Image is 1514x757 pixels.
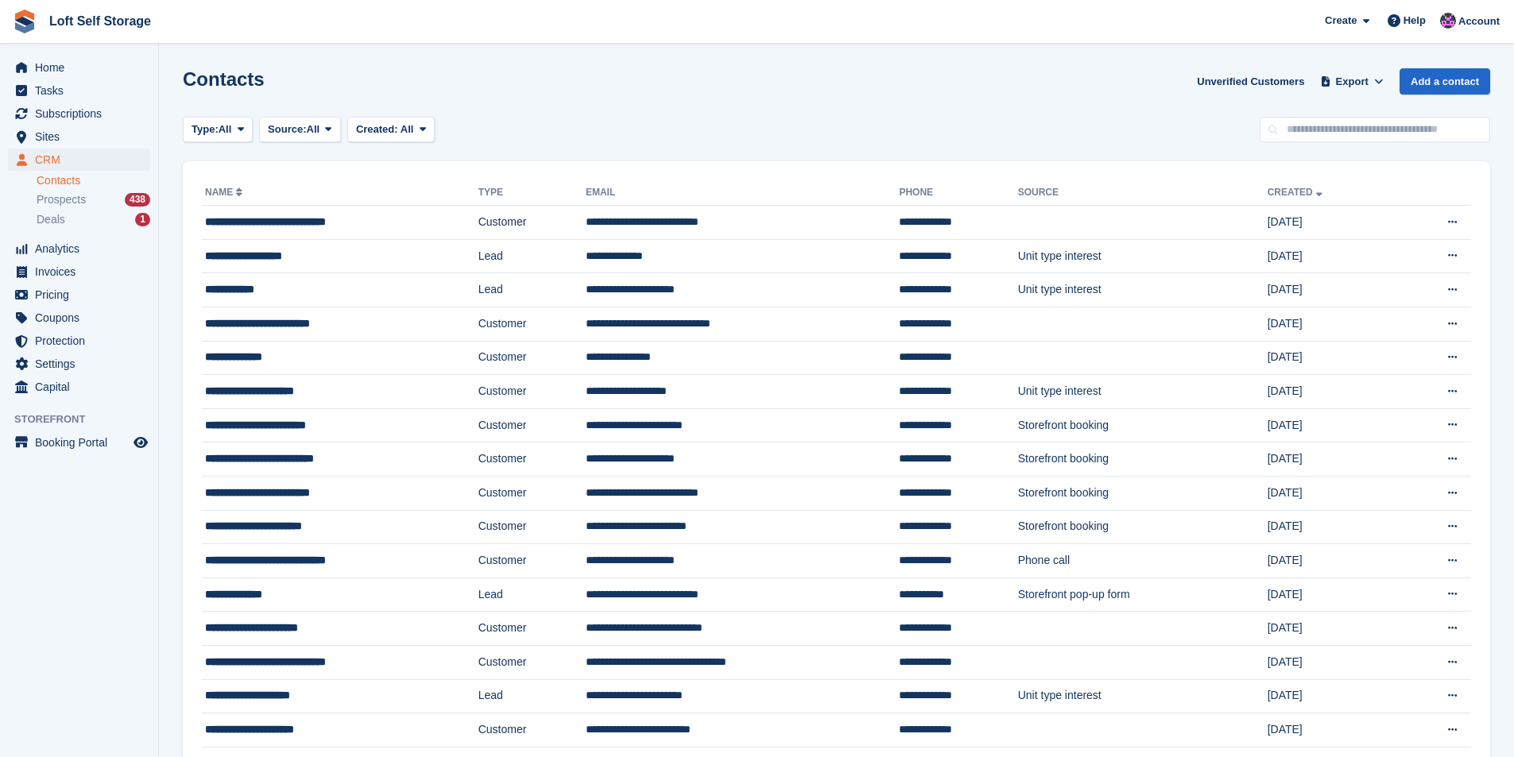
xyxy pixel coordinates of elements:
h1: Contacts [183,68,265,90]
td: [DATE] [1268,645,1397,679]
a: menu [8,149,150,171]
td: [DATE] [1268,307,1397,341]
td: [DATE] [1268,239,1397,273]
th: Phone [899,180,1017,206]
a: Deals 1 [37,211,150,228]
td: Lead [478,239,586,273]
th: Email [586,180,899,206]
td: [DATE] [1268,408,1397,442]
a: menu [8,284,150,306]
span: Help [1404,13,1426,29]
a: menu [8,56,150,79]
a: menu [8,330,150,352]
button: Source: All [259,117,341,143]
span: Booking Portal [35,431,130,454]
a: menu [8,261,150,283]
span: Type: [192,122,219,137]
a: Add a contact [1400,68,1490,95]
a: menu [8,79,150,102]
td: Storefront booking [1018,476,1268,510]
a: Name [205,187,246,198]
td: [DATE] [1268,206,1397,240]
span: Analytics [35,238,130,260]
span: Created: [356,123,398,135]
td: [DATE] [1268,273,1397,307]
td: [DATE] [1268,713,1397,747]
button: Type: All [183,117,253,143]
a: menu [8,307,150,329]
td: Customer [478,307,586,341]
td: Customer [478,544,586,578]
span: Prospects [37,192,86,207]
td: Customer [478,206,586,240]
td: [DATE] [1268,612,1397,646]
td: [DATE] [1268,375,1397,409]
span: All [219,122,232,137]
span: All [401,123,414,135]
span: Export [1336,74,1369,90]
span: Home [35,56,130,79]
a: menu [8,126,150,148]
td: Customer [478,510,586,544]
td: Customer [478,645,586,679]
img: Amy Wright [1440,13,1456,29]
span: CRM [35,149,130,171]
td: Lead [478,273,586,307]
td: Customer [478,375,586,409]
a: Preview store [131,433,150,452]
td: Storefront booking [1018,408,1268,442]
td: Customer [478,612,586,646]
td: Unit type interest [1018,273,1268,307]
td: Lead [478,577,586,612]
td: [DATE] [1268,442,1397,477]
a: menu [8,102,150,125]
span: Invoices [35,261,130,283]
td: Storefront booking [1018,510,1268,544]
a: Prospects 438 [37,191,150,208]
span: Coupons [35,307,130,329]
td: [DATE] [1268,476,1397,510]
td: Lead [478,679,586,713]
span: Deals [37,212,65,227]
a: menu [8,376,150,398]
a: menu [8,238,150,260]
td: Unit type interest [1018,375,1268,409]
td: Unit type interest [1018,679,1268,713]
span: Settings [35,353,130,375]
a: Loft Self Storage [43,8,157,34]
th: Type [478,180,586,206]
span: Pricing [35,284,130,306]
td: [DATE] [1268,341,1397,375]
td: Phone call [1018,544,1268,578]
td: Storefront pop-up form [1018,577,1268,612]
a: menu [8,431,150,454]
th: Source [1018,180,1268,206]
td: Customer [478,442,586,477]
span: Create [1325,13,1357,29]
span: Tasks [35,79,130,102]
span: Subscriptions [35,102,130,125]
button: Export [1317,68,1387,95]
span: Sites [35,126,130,148]
td: Customer [478,408,586,442]
a: Unverified Customers [1191,68,1311,95]
td: [DATE] [1268,577,1397,612]
a: menu [8,353,150,375]
td: Customer [478,476,586,510]
td: Unit type interest [1018,239,1268,273]
span: Protection [35,330,130,352]
span: Storefront [14,411,158,427]
span: All [307,122,320,137]
span: Capital [35,376,130,398]
a: Contacts [37,173,150,188]
td: [DATE] [1268,679,1397,713]
button: Created: All [347,117,435,143]
td: Storefront booking [1018,442,1268,477]
div: 438 [125,193,150,207]
td: Customer [478,713,586,747]
span: Account [1458,14,1500,29]
img: stora-icon-8386f47178a22dfd0bd8f6a31ec36ba5ce8667c1dd55bd0f319d3a0aa187defe.svg [13,10,37,33]
td: [DATE] [1268,544,1397,578]
td: [DATE] [1268,510,1397,544]
a: Created [1268,187,1326,198]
